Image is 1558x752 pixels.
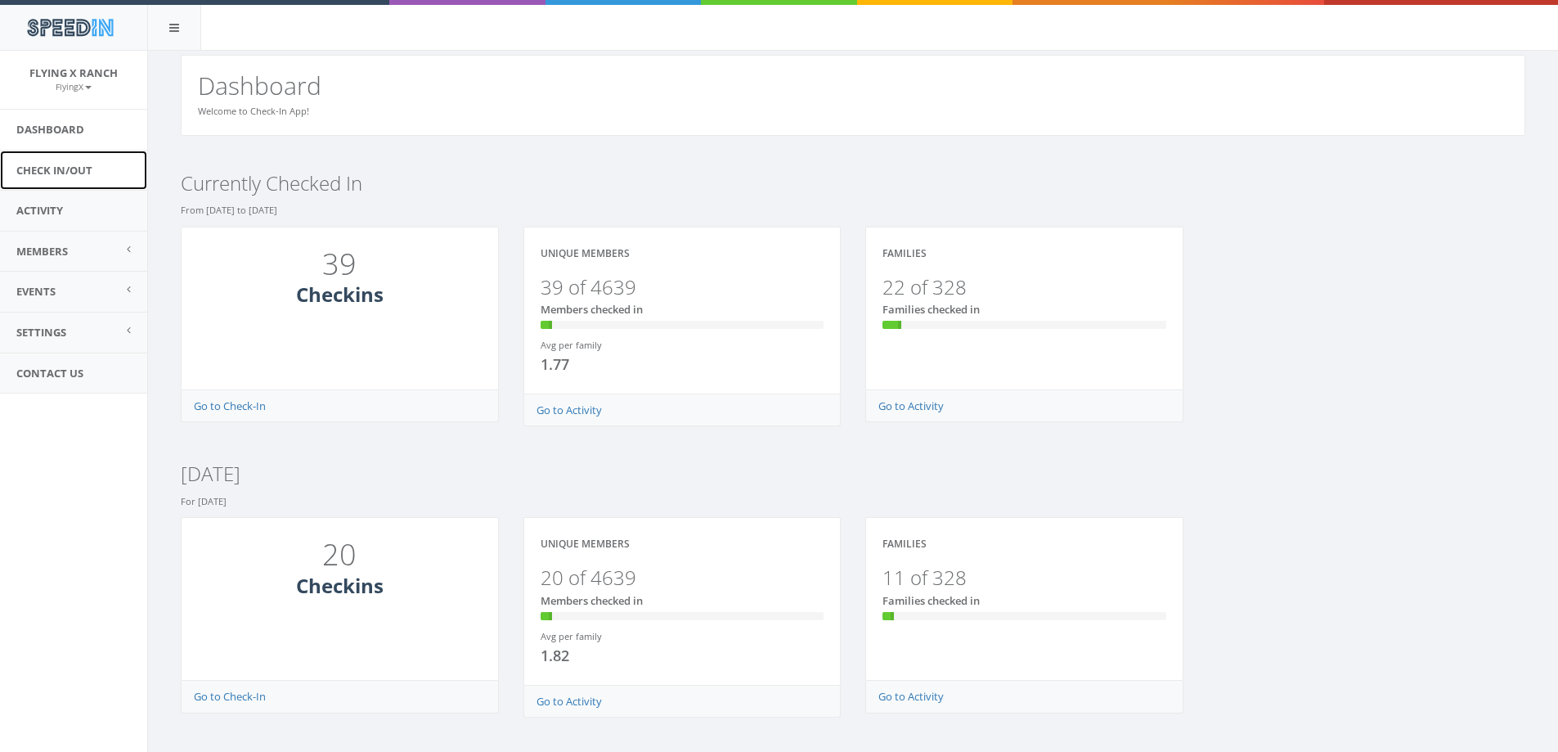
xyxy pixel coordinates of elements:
span: Flying X Ranch [29,65,118,80]
a: Go to Activity [537,403,602,417]
h1: 20 [202,538,478,571]
h3: Checkins [198,284,482,305]
img: speedin_logo.png [19,12,121,43]
span: Members checked in [541,593,643,608]
span: Settings [16,325,66,340]
h4: 1.77 [541,357,670,373]
a: FlyingX [56,79,92,93]
span: Families checked in [882,593,980,608]
small: Avg per family [541,339,602,351]
h3: Currently Checked In [181,173,1525,194]
h4: Unique Members [541,538,630,549]
a: Go to Check-In [194,399,266,413]
h2: Dashboard [198,72,1508,99]
h3: 20 of 4639 [541,567,824,588]
span: Families checked in [882,302,980,317]
h4: Families [882,248,927,259]
a: Go to Check-In [194,689,266,704]
span: Contact Us [16,366,83,381]
small: FlyingX [56,81,92,92]
h4: Families [882,538,927,549]
a: Go to Activity [878,689,944,704]
h3: 11 of 328 [882,567,1166,588]
h3: Checkins [198,575,482,597]
span: Events [16,284,56,299]
a: Go to Activity [878,399,944,413]
small: Welcome to Check-In App! [198,105,309,117]
h3: 39 of 4639 [541,277,824,298]
h3: [DATE] [181,463,1525,484]
small: For [DATE] [181,495,227,507]
h3: 22 of 328 [882,277,1166,298]
small: Avg per family [541,630,602,642]
span: Members checked in [541,302,643,317]
h4: 1.82 [541,648,670,664]
small: From [DATE] to [DATE] [181,204,277,216]
h1: 39 [202,248,478,281]
h4: Unique Members [541,248,630,259]
span: Members [16,244,68,259]
a: Go to Activity [537,694,602,709]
